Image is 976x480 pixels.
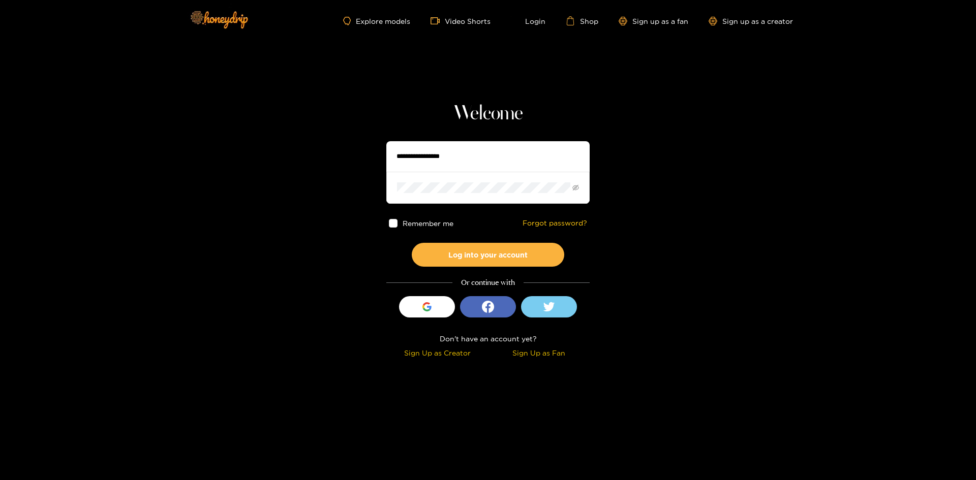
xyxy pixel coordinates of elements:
span: eye-invisible [572,184,579,191]
h1: Welcome [386,102,590,126]
a: Sign up as a creator [709,17,793,25]
a: Video Shorts [431,16,491,25]
span: Remember me [403,219,453,227]
a: Sign up as a fan [619,17,688,25]
div: Sign Up as Creator [389,347,485,359]
div: Sign Up as Fan [491,347,587,359]
a: Explore models [343,17,410,25]
a: Forgot password? [523,219,587,228]
div: Or continue with [386,277,590,289]
button: Log into your account [412,243,564,267]
div: Don't have an account yet? [386,333,590,344]
span: video-camera [431,16,445,25]
a: Shop [566,16,598,25]
a: Login [511,16,545,25]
